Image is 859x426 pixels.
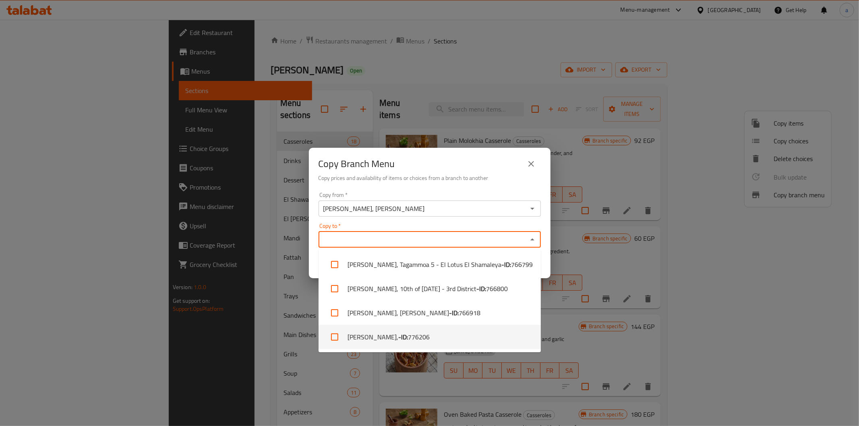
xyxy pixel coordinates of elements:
[408,332,430,342] span: 776206
[511,260,533,269] span: 766799
[476,284,486,294] b: - ID:
[319,252,541,277] li: [PERSON_NAME], Tagammoa 5 - El Lotus El Shamaleya
[398,332,408,342] b: - ID:
[522,154,541,174] button: close
[486,284,508,294] span: 766800
[319,325,541,349] li: [PERSON_NAME],
[449,308,459,318] b: - ID:
[319,277,541,301] li: [PERSON_NAME], 10th of [DATE] - 3rd District
[319,157,395,170] h2: Copy Branch Menu
[319,301,541,325] li: [PERSON_NAME], [PERSON_NAME]
[319,174,541,182] h6: Copy prices and availability of items or choices from a branch to another
[527,234,538,245] button: Close
[501,260,511,269] b: - ID:
[527,203,538,214] button: Open
[459,308,480,318] span: 766918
